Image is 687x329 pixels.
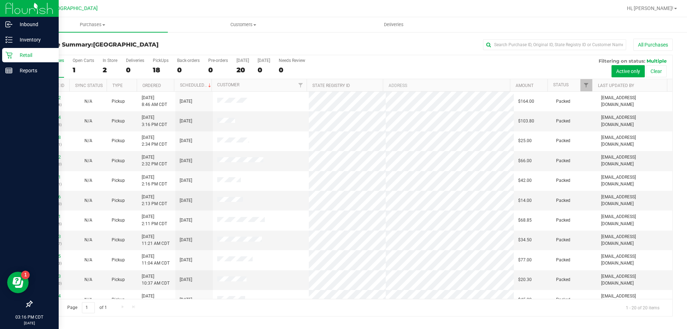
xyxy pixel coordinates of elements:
[601,273,668,287] span: [EMAIL_ADDRESS][DOMAIN_NAME]
[84,158,92,163] span: Not Applicable
[126,66,144,74] div: 0
[153,66,169,74] div: 18
[112,98,125,105] span: Pickup
[84,277,92,282] span: Not Applicable
[180,137,192,144] span: [DATE]
[601,213,668,227] span: [EMAIL_ADDRESS][DOMAIN_NAME]
[17,17,168,32] a: Purchases
[41,135,61,140] a: 12016458
[84,218,92,223] span: Not Applicable
[180,197,192,204] span: [DATE]
[180,257,192,263] span: [DATE]
[483,39,626,50] input: Search Purchase ID, Original ID, State Registry ID or Customer Name...
[518,296,532,303] span: $45.00
[142,114,167,128] span: [DATE] 3:16 PM CDT
[518,197,532,204] span: $14.00
[142,174,167,188] span: [DATE] 2:16 PM CDT
[84,276,92,283] button: N/A
[518,217,532,224] span: $68.85
[84,137,92,144] button: N/A
[556,98,570,105] span: Packed
[84,177,92,184] button: N/A
[601,174,668,188] span: [EMAIL_ADDRESS][DOMAIN_NAME]
[3,314,55,320] p: 03:16 PM CDT
[7,272,29,293] iframe: Resource center
[41,175,61,180] a: 12016291
[177,66,200,74] div: 0
[518,177,532,184] span: $42.00
[180,98,192,105] span: [DATE]
[556,257,570,263] span: Packed
[112,237,125,243] span: Pickup
[258,58,270,63] div: [DATE]
[84,257,92,263] button: N/A
[41,115,61,120] a: 12016814
[84,296,92,303] button: N/A
[553,82,569,87] a: Status
[601,154,668,168] span: [EMAIL_ADDRESS][DOMAIN_NAME]
[318,17,469,32] a: Deliveries
[112,137,125,144] span: Pickup
[73,66,94,74] div: 1
[237,58,249,63] div: [DATE]
[279,58,305,63] div: Needs Review
[103,66,117,74] div: 2
[646,65,667,77] button: Clear
[5,67,13,74] inline-svg: Reports
[112,217,125,224] span: Pickup
[180,177,192,184] span: [DATE]
[516,83,533,88] a: Amount
[180,237,192,243] span: [DATE]
[180,276,192,283] span: [DATE]
[41,254,61,259] a: 12014415
[142,134,167,148] span: [DATE] 2:34 PM CDT
[556,197,570,204] span: Packed
[84,138,92,143] span: Not Applicable
[84,257,92,262] span: Not Applicable
[142,154,167,168] span: [DATE] 2:32 PM CDT
[556,237,570,243] span: Packed
[84,178,92,183] span: Not Applicable
[177,58,200,63] div: Back-orders
[31,42,245,48] h3: Purchase Summary:
[180,83,213,88] a: Scheduled
[82,302,95,313] input: 1
[312,83,350,88] a: State Registry ID
[601,293,668,306] span: [EMAIL_ADDRESS][DOMAIN_NAME]
[142,253,170,267] span: [DATE] 11:04 AM CDT
[84,98,92,105] button: N/A
[75,83,103,88] a: Sync Status
[612,65,645,77] button: Active only
[142,83,161,88] a: Ordered
[180,217,192,224] span: [DATE]
[41,214,61,219] a: 12016111
[5,21,13,28] inline-svg: Inbound
[142,233,170,247] span: [DATE] 11:21 AM CDT
[556,296,570,303] span: Packed
[153,58,169,63] div: PickUps
[598,83,634,88] a: Last Updated By
[168,17,318,32] a: Customers
[620,302,665,313] span: 1 - 20 of 20 items
[556,118,570,125] span: Packed
[556,276,570,283] span: Packed
[601,114,668,128] span: [EMAIL_ADDRESS][DOMAIN_NAME]
[142,293,170,306] span: [DATE] 10:25 AM CDT
[13,51,55,59] p: Retail
[93,41,159,48] span: [GEOGRAPHIC_DATA]
[13,20,55,29] p: Inbound
[41,194,61,199] a: 12016156
[142,95,167,108] span: [DATE] 8:46 AM CDT
[84,217,92,224] button: N/A
[84,237,92,243] button: N/A
[112,257,125,263] span: Pickup
[112,296,125,303] span: Pickup
[142,194,167,207] span: [DATE] 2:13 PM CDT
[112,276,125,283] span: Pickup
[647,58,667,64] span: Multiple
[41,234,61,239] a: 12014703
[633,39,673,51] button: All Purchases
[518,118,534,125] span: $103.80
[580,79,592,91] a: Filter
